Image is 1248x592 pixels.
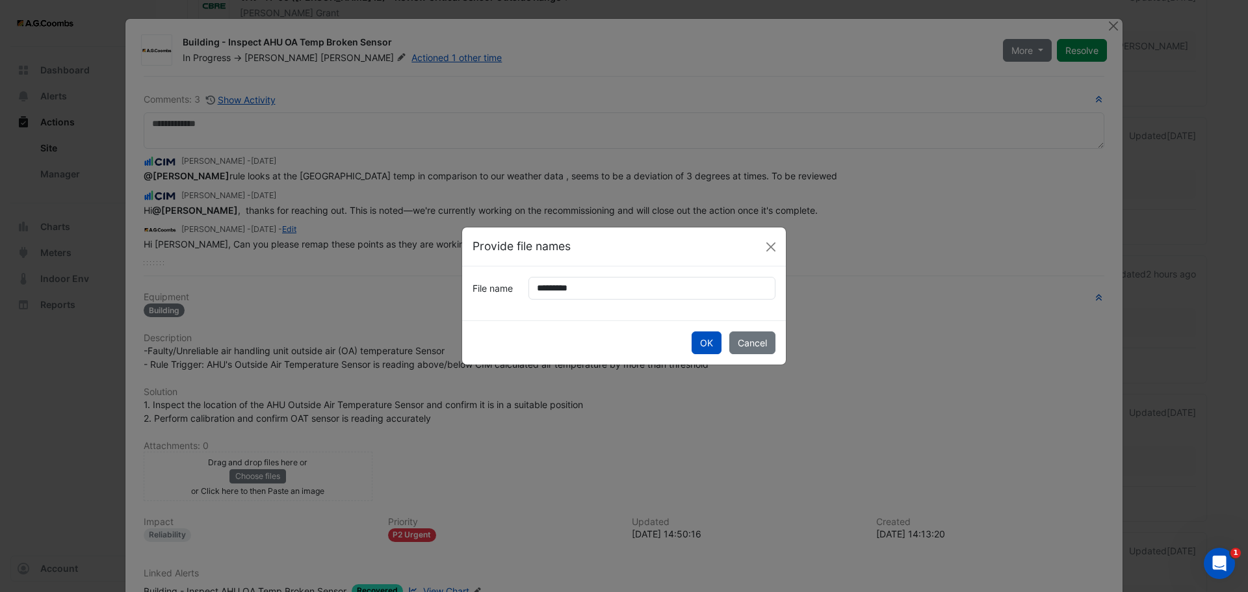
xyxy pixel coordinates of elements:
span: 1 [1230,548,1241,558]
button: Close [761,237,781,257]
iframe: Intercom live chat [1204,548,1235,579]
h5: Provide file names [473,238,571,255]
button: Cancel [729,331,775,354]
label: File name [465,277,521,300]
button: OK [692,331,721,354]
